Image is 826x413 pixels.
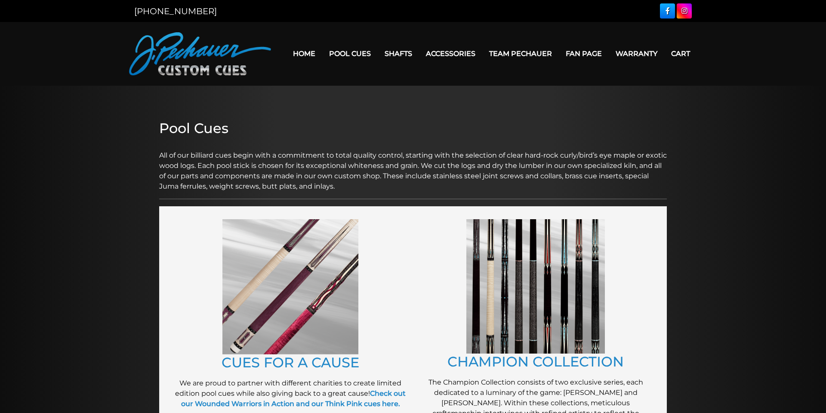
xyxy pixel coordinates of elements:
[172,378,409,409] p: We are proud to partner with different charities to create limited edition pool cues while also g...
[181,389,406,408] a: Check out our Wounded Warriors in Action and our Think Pink cues here.
[447,353,624,370] a: CHAMPION COLLECTION
[159,120,667,137] h2: Pool Cues
[159,140,667,192] p: All of our billiard cues begin with a commitment to total quality control, starting with the sele...
[482,43,559,65] a: Team Pechauer
[129,32,271,75] img: Pechauer Custom Cues
[664,43,697,65] a: Cart
[286,43,322,65] a: Home
[559,43,609,65] a: Fan Page
[609,43,664,65] a: Warranty
[222,354,359,371] a: CUES FOR A CAUSE
[378,43,419,65] a: Shafts
[134,6,217,16] a: [PHONE_NUMBER]
[419,43,482,65] a: Accessories
[322,43,378,65] a: Pool Cues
